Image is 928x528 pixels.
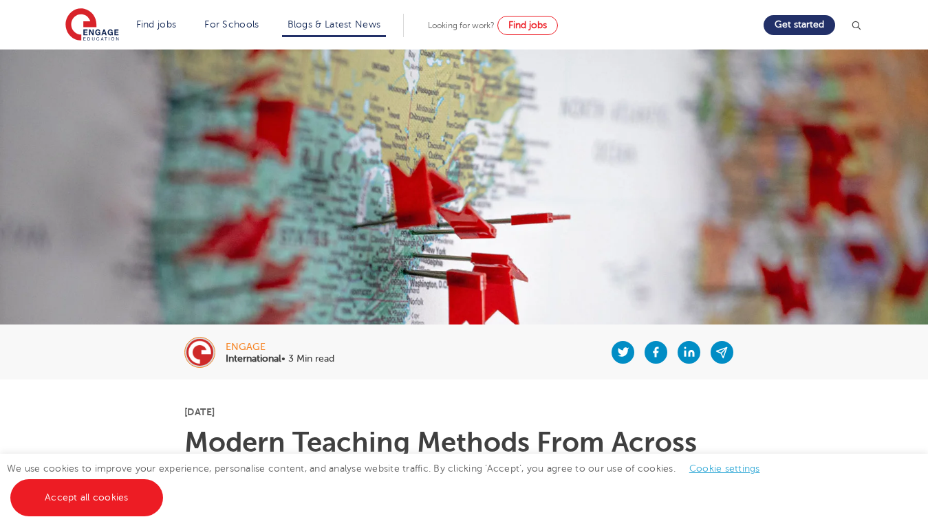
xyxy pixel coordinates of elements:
span: Looking for work? [428,21,495,30]
div: engage [226,342,334,352]
a: Get started [764,15,835,35]
p: • 3 Min read [226,354,334,364]
span: We use cookies to improve your experience, personalise content, and analyse website traffic. By c... [7,463,774,503]
a: Accept all cookies [10,479,163,516]
a: Blogs & Latest News [288,19,381,30]
b: International [226,353,281,364]
a: Find jobs [497,16,558,35]
img: Engage Education [65,8,119,43]
a: Find jobs [136,19,177,30]
a: For Schools [204,19,259,30]
a: Cookie settings [689,463,760,474]
span: Find jobs [508,20,547,30]
h1: Modern Teaching Methods From Across The Globe [184,429,744,484]
p: [DATE] [184,407,744,417]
